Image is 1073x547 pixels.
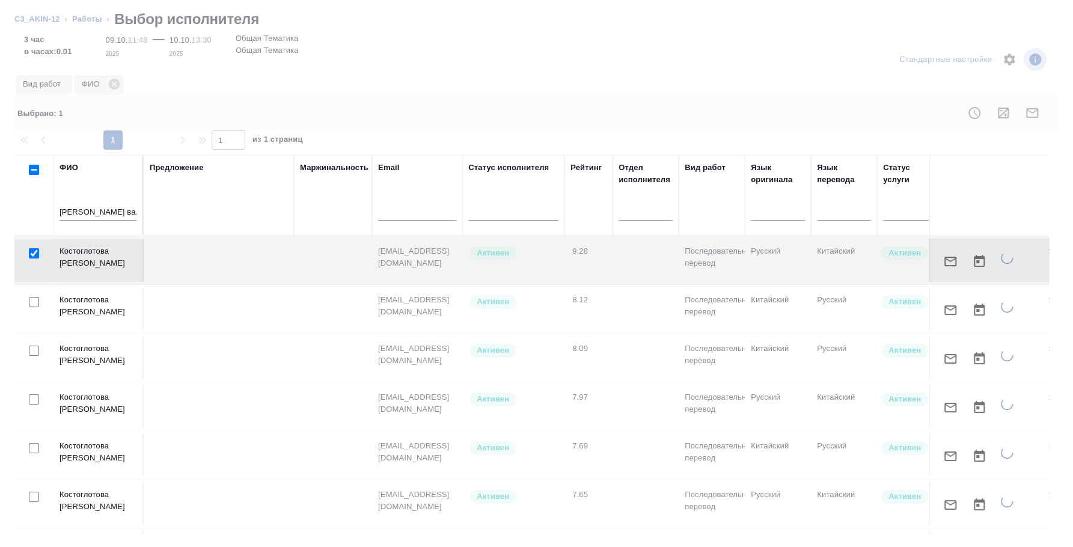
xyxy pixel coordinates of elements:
[965,442,994,471] button: Открыть календарь загрузки
[685,162,726,174] div: Вид работ
[300,162,368,174] div: Маржинальность
[29,297,39,307] input: Выбери исполнителей, чтобы отправить приглашение на работу
[936,344,965,373] button: Отправить предложение о работе
[570,162,602,174] div: Рейтинг
[936,442,965,471] button: Отправить предложение о работе
[53,288,144,330] td: Костоглотова [PERSON_NAME]
[29,492,39,502] input: Выбери исполнителей, чтобы отправить приглашение на работу
[29,443,39,453] input: Выбери исполнителей, чтобы отправить приглашение на работу
[53,239,144,281] td: Костоглотова [PERSON_NAME]
[53,434,144,476] td: Костоглотова [PERSON_NAME]
[936,490,965,519] button: Отправить предложение о работе
[965,490,994,519] button: Открыть календарь загрузки
[29,346,39,356] input: Выбери исполнителей, чтобы отправить приглашение на работу
[965,296,994,325] button: Открыть календарь загрузки
[965,247,994,276] button: Открыть календарь загрузки
[150,162,204,174] div: Предложение
[751,162,805,186] div: Язык оригинала
[29,394,39,405] input: Выбери исполнителей, чтобы отправить приглашение на работу
[883,162,937,186] div: Статус услуги
[53,385,144,427] td: Костоглотова [PERSON_NAME]
[53,337,144,379] td: Костоглотова [PERSON_NAME]
[817,162,871,186] div: Язык перевода
[936,247,965,276] button: Отправить предложение о работе
[936,296,965,325] button: Отправить предложение о работе
[53,483,144,525] td: Костоглотова [PERSON_NAME]
[965,393,994,422] button: Открыть календарь загрузки
[378,162,399,174] div: Email
[619,162,673,186] div: Отдел исполнителя
[965,344,994,373] button: Открыть календарь загрузки
[60,162,78,174] div: ФИО
[936,393,965,422] button: Отправить предложение о работе
[468,162,549,174] div: Статус исполнителя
